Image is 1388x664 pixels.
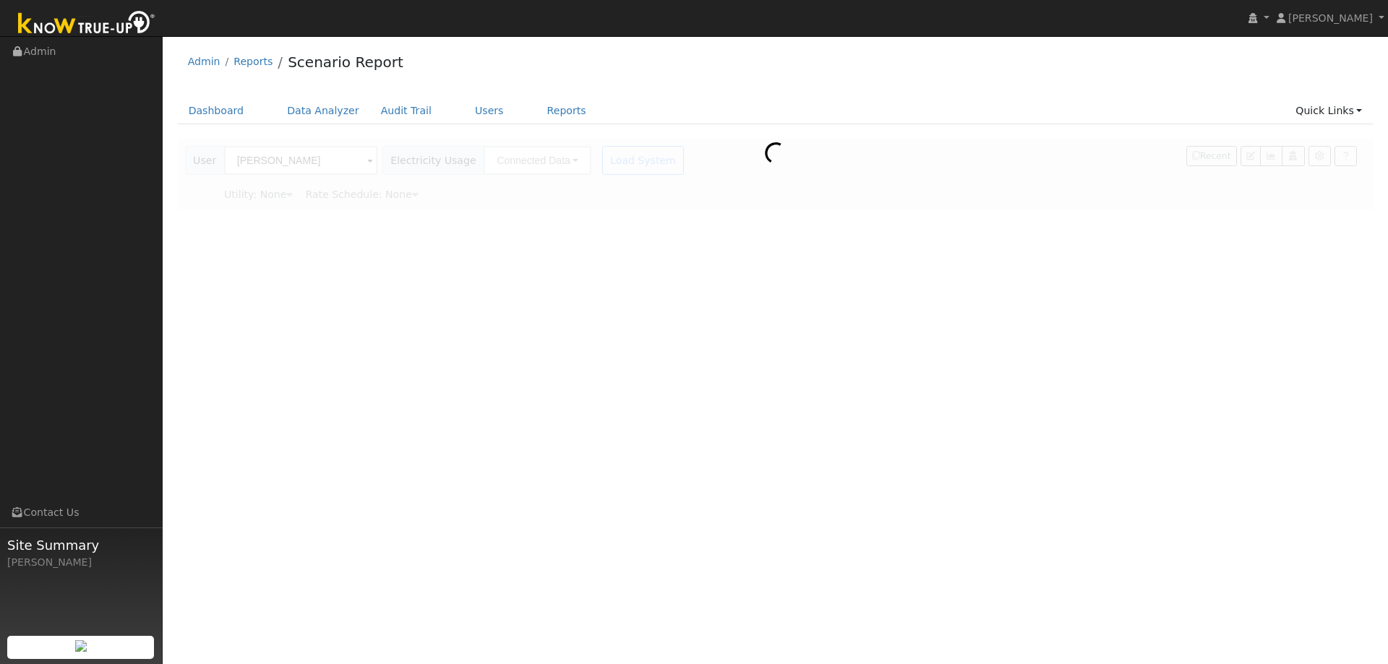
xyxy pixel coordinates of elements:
a: Scenario Report [288,53,403,71]
a: Data Analyzer [276,98,370,124]
span: [PERSON_NAME] [1288,12,1373,24]
a: Dashboard [178,98,255,124]
div: [PERSON_NAME] [7,555,155,570]
img: retrieve [75,640,87,652]
a: Reports [234,56,273,67]
a: Admin [188,56,220,67]
a: Audit Trail [370,98,442,124]
a: Reports [536,98,597,124]
a: Quick Links [1285,98,1373,124]
img: Know True-Up [11,8,163,40]
span: Site Summary [7,535,155,555]
a: Users [464,98,515,124]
